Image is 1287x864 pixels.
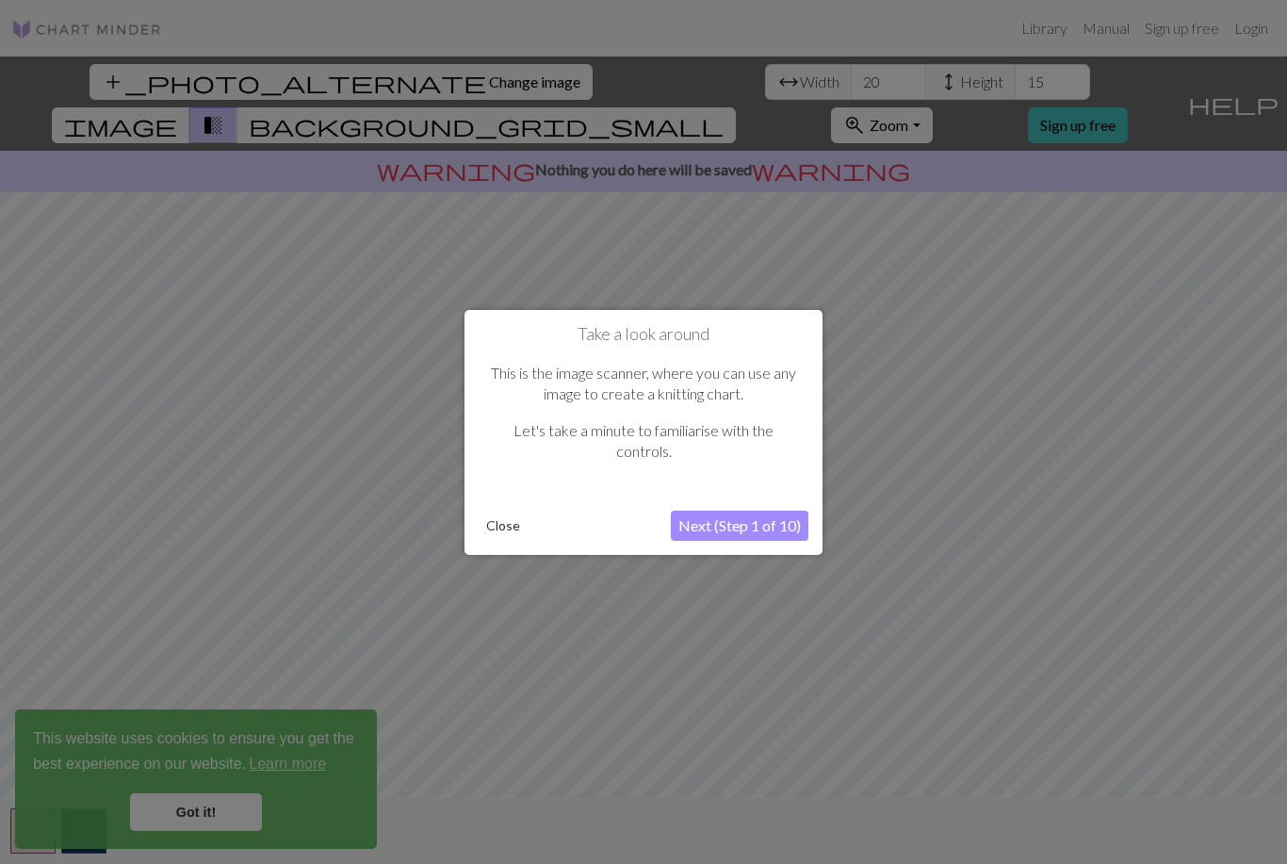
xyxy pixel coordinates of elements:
[671,511,808,541] button: Next (Step 1 of 10)
[488,420,799,463] p: Let's take a minute to familiarise with the controls.
[479,323,808,344] h1: Take a look around
[464,309,823,554] div: Take a look around
[488,363,799,405] p: This is the image scanner, where you can use any image to create a knitting chart.
[479,512,528,540] button: Close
